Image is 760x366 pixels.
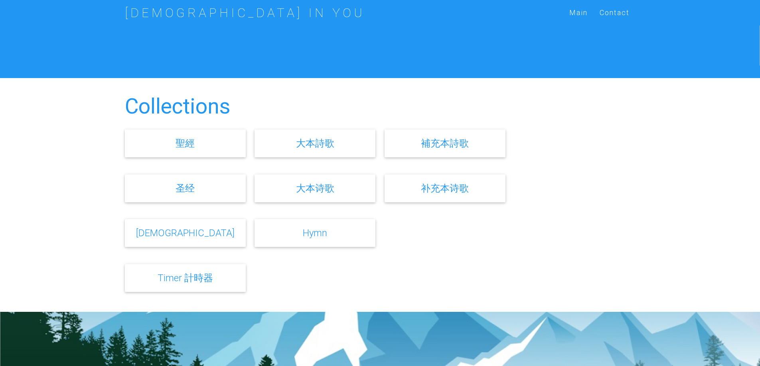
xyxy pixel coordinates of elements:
a: 补充本诗歌 [421,182,469,194]
a: Hymn [303,227,327,239]
a: 補充本詩歌 [421,137,469,149]
a: 聖經 [176,137,195,149]
a: 大本诗歌 [296,182,334,194]
a: 圣经 [176,182,195,194]
h2: Collections [125,95,636,118]
a: 大本詩歌 [296,137,334,149]
a: Timer 計時器 [158,272,213,284]
a: [DEMOGRAPHIC_DATA] [136,227,235,239]
iframe: Chat [726,330,754,360]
